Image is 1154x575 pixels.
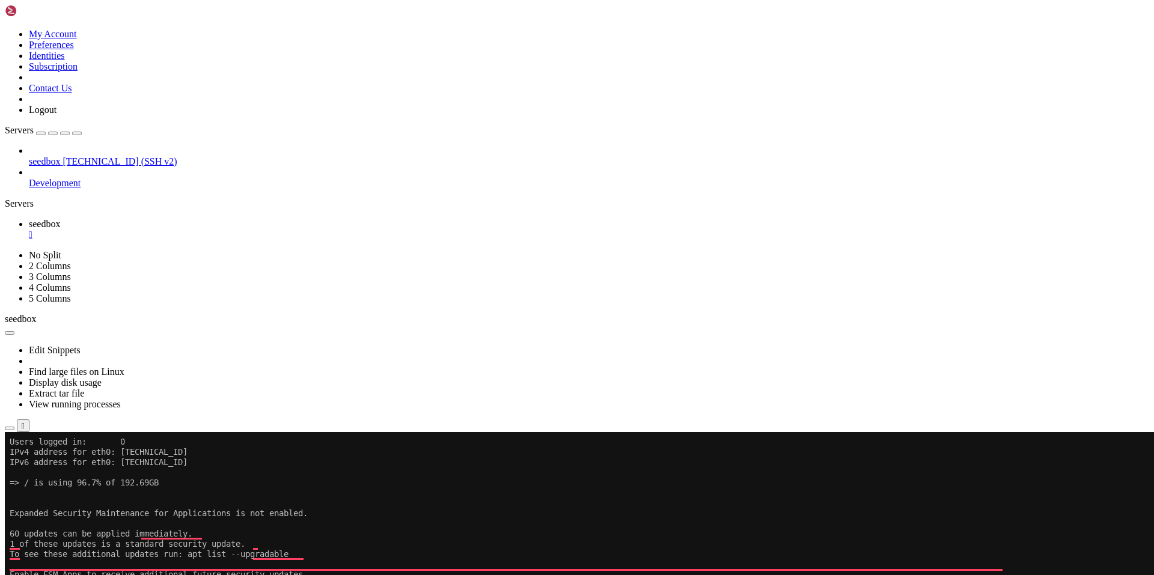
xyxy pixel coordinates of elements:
[29,178,1149,189] a: Development
[5,301,998,311] x-row: Last login: [DATE] from [TECHNICAL_ID]
[423,403,769,413] span: The.Hundred.Foot.Journey.2014.1080p.BluRay.REMUX.AVC.DTS-HD.MA.5.1-RARBG
[29,345,81,355] a: Edit Snippets
[5,198,1149,209] div: Servers
[5,46,998,56] x-row: => / is using 96.7% of 192.69GB
[5,475,998,485] x-row: root@vmi2580274:~/media/downloads/Top Boy# cd ..
[5,424,221,433] span: 'La Lengua de las Mariposas.1999.DVDRip.x264'
[29,145,1149,167] li: seedbox [TECHNICAL_ID] (SSH v2)
[5,321,998,332] x-row: root@vmi2580274:~# media/downloads
[29,367,124,377] a: Find large files on Linux
[29,261,71,271] a: 2 Columns
[17,419,29,432] button: 
[63,156,177,166] span: [TECHNICAL_ID] (SSH v2)
[5,250,998,260] x-row: Welcome!
[248,485,253,495] div: (48, 47)
[29,377,102,388] a: Display disk usage
[5,270,998,281] x-row: This server is hosted by Contabo. If you have any questions or need help,
[5,76,998,87] x-row: Expanded Security Maintenance for Applications is not enabled.
[423,434,563,443] span: ive-heard-the-ammonite-murmur
[5,97,998,107] x-row: 60 updates can be applied immediately.
[29,40,74,50] a: Preferences
[29,230,1149,240] a: 
[5,413,327,423] span: '[PERSON_NAME] for the Wilderpeople 2016 1080p BluRay x264 DTS-JYK'
[34,352,58,362] span: media
[63,464,111,474] span: 'Season 2'
[462,413,505,423] span: 'Top Boy'
[29,219,60,229] span: seedbox
[5,314,36,324] span: seedbox
[29,399,121,409] a: View running processes
[5,5,998,15] x-row: Users logged in: 0
[5,464,53,474] span: 'Season 1'
[5,25,998,35] x-row: IPv6 address for eth0: [TECHNICAL_ID]
[29,178,81,188] span: Development
[29,61,78,71] a: Subscription
[423,393,587,403] span: South.Park.S27E05.1080p.x265-ELiTE
[5,125,34,135] span: Servers
[5,15,998,25] x-row: IPv4 address for eth0: [TECHNICAL_ID]
[10,434,173,443] span: South.Park.S27E03.1080p.x265-ELiTE
[29,156,60,166] span: seedbox
[29,293,71,303] a: 5 Columns
[5,178,998,189] x-row: *** System restart required ***
[29,83,72,93] a: Contact Us
[22,421,25,430] div: 
[5,5,74,17] img: Shellngn
[29,272,71,282] a: 3 Columns
[29,167,1149,189] li: Development
[5,148,998,158] x-row: See [URL][DOMAIN_NAME] or run: sudo pro status
[5,332,998,342] x-row: -bash: media/downloads: Is a directory
[5,352,24,362] span: apps
[29,50,65,61] a: Identities
[5,342,998,352] x-row: root@vmi2580274:~# ls
[5,107,998,117] x-row: 1 of these updates is a standard security update.
[5,311,998,321] x-row: root@vmi2580274:~# cd
[423,383,587,392] span: South.Park.S27E04.1080p.x265-ELiTE
[5,125,82,135] a: Servers
[5,281,998,291] x-row: please don't hesitate to contact us at [EMAIL_ADDRESS][DOMAIN_NAME].
[5,189,998,199] x-row: _____
[29,219,1149,240] a: seedbox
[29,105,56,115] a: Logout
[29,250,61,260] a: No Split
[5,117,998,127] x-row: To see these additional updates run: apt list --upgradable
[5,362,998,373] x-row: root@vmi2580274:~# cd media/downloads
[5,138,998,148] x-row: Enable ESM Apps to receive additional future security updates.
[5,485,998,495] x-row: root@vmi2580274:~/media/downloads# mv 'Top Boy'
[418,424,870,433] span: 'Y Tu Mama [PERSON_NAME] 2001 Criterion (1080p Bluray x265 HEVC 10bit AAC 5.1 Spanish Tigole)'
[5,373,998,383] x-row: root@vmi2580274:~/media/downloads# ls
[29,156,1149,167] a: seedbox [TECHNICAL_ID] (SSH v2)
[5,393,409,403] span: 'City of Men (2007) + Extras (1080p BluRay x265 HEVC 10bit AAC 5.1 Portuguese r00t)'
[29,29,77,39] a: My Account
[5,454,998,464] x-row: root@vmi2580274:~/media/downloads/Top Boy# ls
[5,383,255,392] span: 'Before.Sunrise.1995.1080p.BluRay.x264-DEPTH[rarbg]'
[5,403,236,413] span: 'F1 The Movie 2025.1080p.WEB-DL.DDP5.1.H264-AOC'
[5,199,998,209] x-row: / ___/___ _ _ _____ _ ___ ___
[5,219,998,230] x-row: | |__| (_) | .` | | |/ _ \| _ \ (_) |
[29,282,71,293] a: 4 Columns
[5,444,998,454] x-row: root@vmi2580274:~/media/downloads# cd 'Top Boy'
[29,388,84,398] a: Extract tar file
[5,209,998,219] x-row: | | / _ \| \| |_ _/ \ | _ )/ _ \
[5,230,998,240] x-row: \____\___/|_|\_| |_/_/ \_|___/\___/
